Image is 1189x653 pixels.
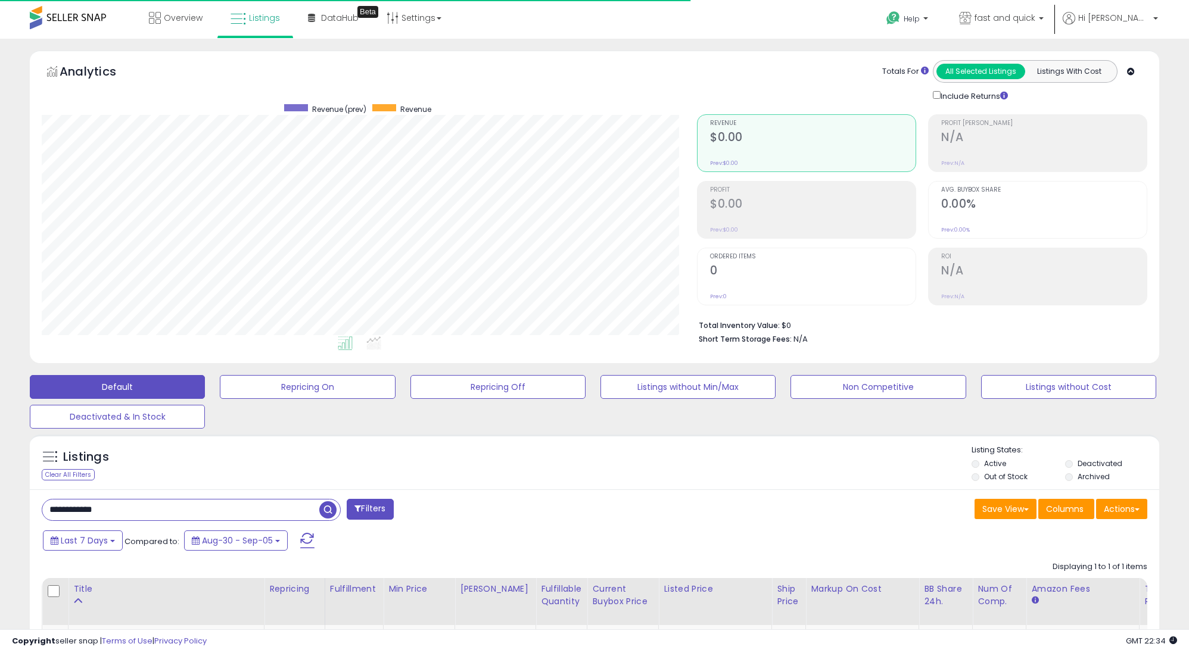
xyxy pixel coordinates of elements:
[710,187,916,193] span: Profit
[941,293,964,300] small: Prev: N/A
[410,375,586,399] button: Repricing Off
[184,530,288,551] button: Aug-30 - Sep-05
[806,578,919,625] th: The percentage added to the cost of goods (COGS) that forms the calculator for Min & Max prices.
[1046,503,1084,515] span: Columns
[1144,583,1188,608] div: Total Rev.
[249,12,280,24] span: Listings
[1078,471,1110,482] label: Archived
[357,6,378,18] div: Tooltip anchor
[541,583,582,608] div: Fulfillable Quantity
[124,536,179,547] span: Compared to:
[710,293,727,300] small: Prev: 0
[904,14,920,24] span: Help
[981,375,1156,399] button: Listings without Cost
[1078,458,1122,468] label: Deactivated
[710,254,916,260] span: Ordered Items
[941,187,1147,193] span: Avg. Buybox Share
[1126,635,1177,646] span: 2025-09-13 22:34 GMT
[941,160,964,167] small: Prev: N/A
[941,130,1147,146] h2: N/A
[388,583,450,595] div: Min Price
[924,583,967,608] div: BB Share 24h.
[592,583,653,608] div: Current Buybox Price
[12,636,207,647] div: seller snap | |
[710,160,738,167] small: Prev: $0.00
[811,583,914,595] div: Markup on Cost
[1096,499,1147,519] button: Actions
[312,104,366,114] span: Revenue (prev)
[154,635,207,646] a: Privacy Policy
[61,535,108,546] span: Last 7 Days
[978,583,1021,608] div: Num of Comp.
[777,583,801,608] div: Ship Price
[710,120,916,127] span: Revenue
[321,12,359,24] span: DataHub
[202,535,273,546] span: Aug-30 - Sep-05
[1038,499,1094,519] button: Columns
[941,120,1147,127] span: Profit [PERSON_NAME]
[699,320,780,330] b: Total Inventory Value:
[600,375,776,399] button: Listings without Min/Max
[975,499,1037,519] button: Save View
[220,375,395,399] button: Repricing On
[972,445,1159,456] p: Listing States:
[269,583,320,595] div: Repricing
[710,226,738,233] small: Prev: $0.00
[710,264,916,280] h2: 0
[941,226,970,233] small: Prev: 0.00%
[984,471,1028,482] label: Out of Stock
[43,530,123,551] button: Last 7 Days
[1053,561,1147,573] div: Displaying 1 to 1 of 1 items
[941,264,1147,280] h2: N/A
[936,64,1025,79] button: All Selected Listings
[790,375,966,399] button: Non Competitive
[1031,583,1134,595] div: Amazon Fees
[1063,12,1158,39] a: Hi [PERSON_NAME]
[877,2,940,39] a: Help
[1031,595,1038,606] small: Amazon Fees.
[710,197,916,213] h2: $0.00
[400,104,431,114] span: Revenue
[941,254,1147,260] span: ROI
[60,63,139,83] h5: Analytics
[30,405,205,429] button: Deactivated & In Stock
[699,317,1138,332] li: $0
[710,130,916,146] h2: $0.00
[924,89,1022,102] div: Include Returns
[330,583,378,595] div: Fulfillment
[664,583,767,595] div: Listed Price
[42,469,95,480] div: Clear All Filters
[102,635,152,646] a: Terms of Use
[12,635,55,646] strong: Copyright
[886,11,901,26] i: Get Help
[63,449,109,465] h5: Listings
[347,499,393,520] button: Filters
[975,12,1035,24] span: fast and quick
[73,583,259,595] div: Title
[164,12,203,24] span: Overview
[882,66,929,77] div: Totals For
[793,333,808,345] span: N/A
[460,583,531,595] div: [PERSON_NAME]
[30,375,205,399] button: Default
[941,197,1147,213] h2: 0.00%
[984,458,1006,468] label: Active
[1078,12,1150,24] span: Hi [PERSON_NAME]
[1025,64,1113,79] button: Listings With Cost
[699,334,792,344] b: Short Term Storage Fees:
